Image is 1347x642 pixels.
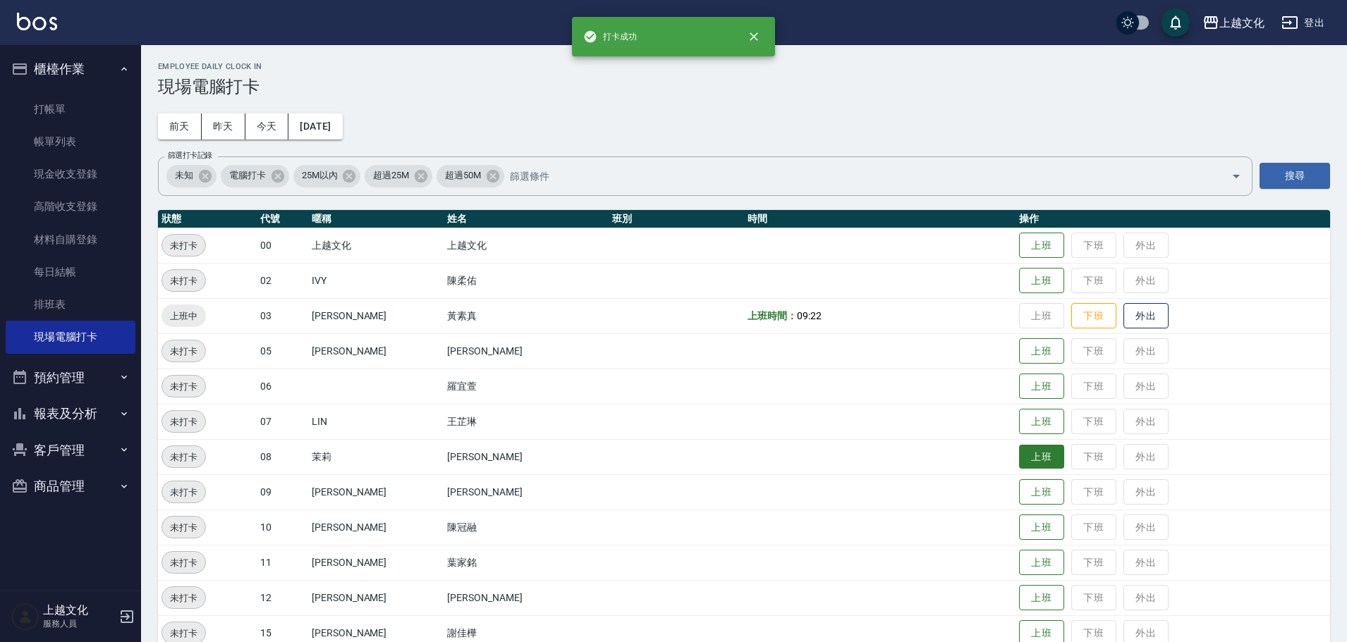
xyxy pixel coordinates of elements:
[444,263,609,298] td: 陳柔佑
[6,321,135,353] a: 現場電腦打卡
[257,263,308,298] td: 02
[308,545,444,580] td: [PERSON_NAME]
[6,432,135,469] button: 客戶管理
[162,273,205,288] span: 未打卡
[43,617,115,630] p: 服務人員
[1019,374,1064,400] button: 上班
[744,210,1016,228] th: 時間
[166,165,217,187] div: 未知
[1019,268,1064,294] button: 上班
[1016,210,1330,228] th: 操作
[257,404,308,439] td: 07
[308,333,444,369] td: [PERSON_NAME]
[257,545,308,580] td: 11
[11,603,39,631] img: Person
[308,474,444,510] td: [PERSON_NAME]
[202,113,245,140] button: 昨天
[1162,8,1190,37] button: save
[308,263,444,298] td: IVY
[17,13,57,30] img: Logo
[245,113,289,140] button: 今天
[166,168,202,183] span: 未知
[257,333,308,369] td: 05
[162,485,205,500] span: 未打卡
[6,158,135,190] a: 現金收支登錄
[308,228,444,263] td: 上越文化
[6,51,135,87] button: 櫃檯作業
[257,439,308,474] td: 08
[365,168,417,183] span: 超過25M
[162,379,205,394] span: 未打卡
[257,228,308,263] td: 00
[6,395,135,432] button: 報表及分析
[308,404,444,439] td: LIN
[506,163,1207,188] input: 篩選條件
[444,510,609,545] td: 陳冠融
[293,165,361,187] div: 25M以內
[257,298,308,333] td: 03
[1276,10,1330,36] button: 登出
[444,580,609,615] td: [PERSON_NAME]
[1019,445,1064,469] button: 上班
[1019,550,1064,576] button: 上班
[1019,409,1064,435] button: 上班
[1071,303,1116,329] button: 下班
[158,113,202,140] button: 前天
[444,439,609,474] td: [PERSON_NAME]
[6,93,135,125] a: 打帳單
[1219,14,1264,32] div: 上越文化
[257,510,308,545] td: 10
[1019,514,1064,541] button: 上班
[257,210,308,228] th: 代號
[1019,233,1064,259] button: 上班
[257,474,308,510] td: 09
[6,190,135,223] a: 高階收支登錄
[308,298,444,333] td: [PERSON_NAME]
[308,210,444,228] th: 暱稱
[221,168,274,183] span: 電腦打卡
[6,125,135,158] a: 帳單列表
[168,150,212,161] label: 篩選打卡記錄
[162,238,205,253] span: 未打卡
[158,210,257,228] th: 狀態
[609,210,744,228] th: 班別
[158,77,1330,97] h3: 現場電腦打卡
[6,223,135,256] a: 材料自購登錄
[444,369,609,404] td: 羅宜萱
[444,404,609,439] td: 王芷琳
[293,168,346,183] span: 25M以內
[444,228,609,263] td: 上越文化
[444,298,609,333] td: 黃素真
[6,359,135,396] button: 預約管理
[257,580,308,615] td: 12
[1019,338,1064,364] button: 上班
[738,21,769,52] button: close
[1019,585,1064,611] button: 上班
[583,30,637,44] span: 打卡成功
[6,256,135,288] a: 每日結帳
[437,165,504,187] div: 超過50M
[162,414,205,429] span: 未打卡
[6,288,135,321] a: 排班表
[308,580,444,615] td: [PERSON_NAME]
[162,344,205,359] span: 未打卡
[748,310,797,321] b: 上班時間：
[444,545,609,580] td: 葉家銘
[1225,165,1248,187] button: Open
[797,310,822,321] span: 09:22
[43,603,115,617] h5: 上越文化
[221,165,289,187] div: 電腦打卡
[444,333,609,369] td: [PERSON_NAME]
[162,450,205,464] span: 未打卡
[257,369,308,404] td: 06
[1197,8,1270,37] button: 上越文化
[162,626,205,641] span: 未打卡
[158,62,1330,71] h2: Employee Daily Clock In
[437,168,489,183] span: 超過50M
[162,520,205,535] span: 未打卡
[444,210,609,228] th: 姓名
[308,510,444,545] td: [PERSON_NAME]
[1123,303,1169,329] button: 外出
[308,439,444,474] td: 茉莉
[1019,479,1064,505] button: 上班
